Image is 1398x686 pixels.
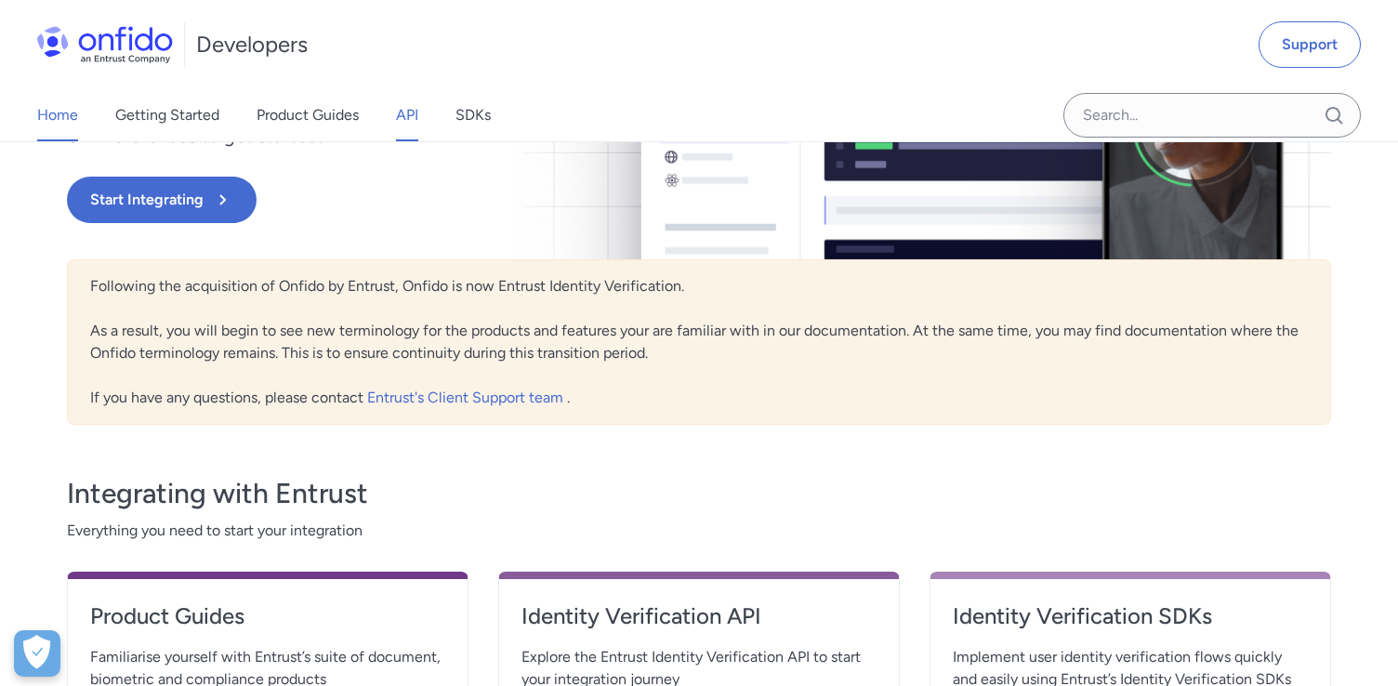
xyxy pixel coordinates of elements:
h4: Identity Verification SDKs [953,601,1308,631]
h3: Integrating with Entrust [67,475,1331,512]
div: Cookie Preferences [14,630,60,677]
img: Onfido Logo [37,26,173,63]
div: Following the acquisition of Onfido by Entrust, Onfido is now Entrust Identity Verification. As a... [67,259,1331,425]
a: Support [1259,21,1361,68]
a: API [396,89,418,141]
a: Product Guides [257,89,359,141]
a: Entrust's Client Support team [367,389,567,406]
button: Start Integrating [67,177,257,223]
h4: Identity Verification API [521,601,877,631]
a: Start Integrating [67,177,952,223]
button: Open Preferences [14,630,60,677]
a: Home [37,89,78,141]
h4: Product Guides [90,601,445,631]
a: Identity Verification API [521,601,877,646]
a: SDKs [455,89,491,141]
a: Getting Started [115,89,219,141]
a: Identity Verification SDKs [953,601,1308,646]
input: Onfido search input field [1063,93,1361,138]
a: Product Guides [90,601,445,646]
span: Everything you need to start your integration [67,520,1331,542]
h1: Developers [196,30,308,59]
